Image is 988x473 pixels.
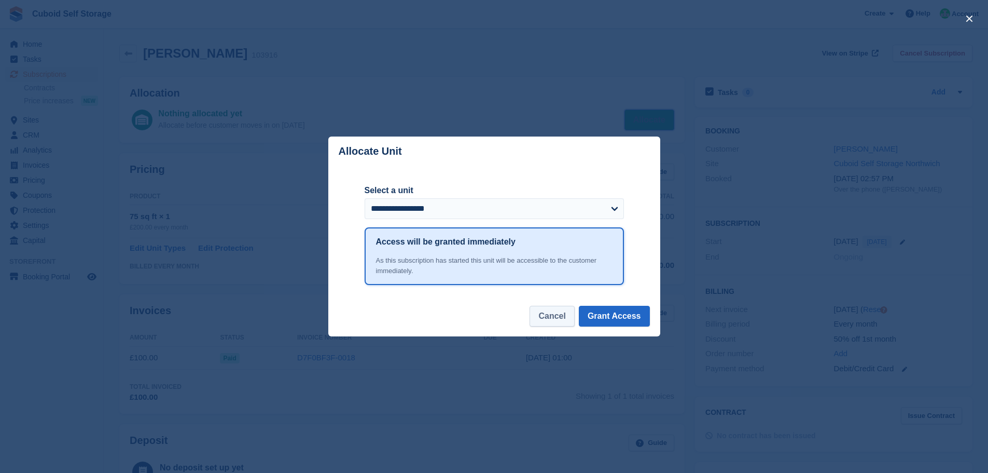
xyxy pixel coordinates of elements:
[339,145,402,157] p: Allocate Unit
[579,306,650,327] button: Grant Access
[376,255,613,276] div: As this subscription has started this unit will be accessible to the customer immediately.
[376,236,516,248] h1: Access will be granted immediately
[961,10,978,27] button: close
[530,306,574,327] button: Cancel
[365,184,624,197] label: Select a unit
